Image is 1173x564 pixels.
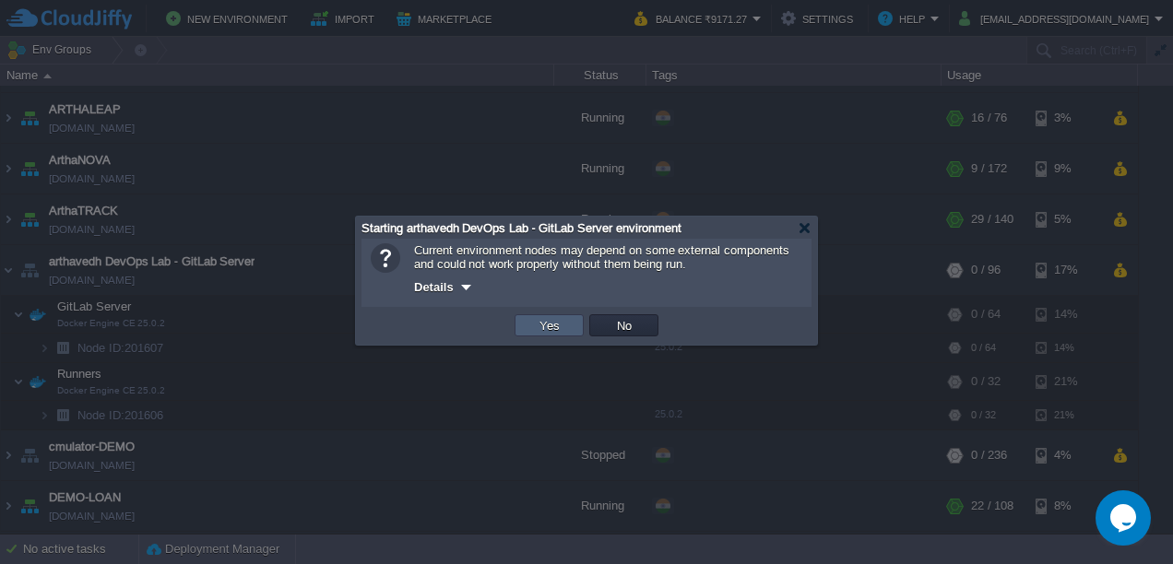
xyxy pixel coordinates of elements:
[611,317,637,334] button: No
[361,221,681,235] span: Starting arthavedh DevOps Lab - GitLab Server environment
[534,317,565,334] button: Yes
[414,243,789,271] span: Current environment nodes may depend on some external components and could not work properly with...
[1096,490,1155,546] iframe: chat widget
[414,280,454,294] span: Details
